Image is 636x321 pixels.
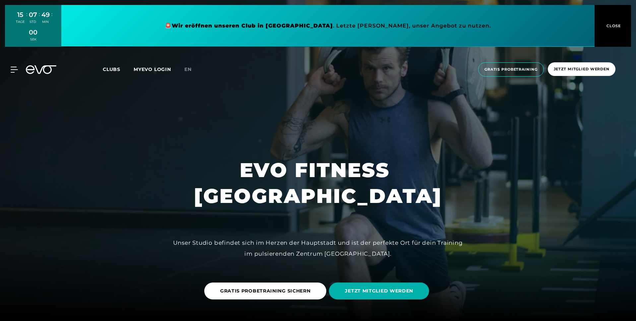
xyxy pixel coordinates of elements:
[51,11,52,28] div: :
[134,66,171,72] a: MYEVO LOGIN
[103,66,120,72] span: Clubs
[39,11,40,28] div: :
[204,278,329,304] a: GRATIS PROBETRAINING SICHERN
[29,20,37,24] div: STD
[29,10,37,20] div: 07
[484,67,538,72] span: Gratis Probetraining
[546,62,617,77] a: Jetzt Mitglied werden
[16,10,25,20] div: 15
[41,10,50,20] div: 49
[329,278,432,304] a: JETZT MITGLIED WERDEN
[345,288,413,294] span: JETZT MITGLIED WERDEN
[554,66,609,72] span: Jetzt Mitglied werden
[184,66,200,73] a: en
[29,37,37,42] div: SEK
[595,5,631,47] button: CLOSE
[605,23,621,29] span: CLOSE
[29,28,37,37] div: 00
[220,288,311,294] span: GRATIS PROBETRAINING SICHERN
[103,66,134,72] a: Clubs
[194,157,442,209] h1: EVO FITNESS [GEOGRAPHIC_DATA]
[169,237,467,259] div: Unser Studio befindet sich im Herzen der Hauptstadt und ist der perfekte Ort für dein Training im...
[26,11,27,28] div: :
[16,20,25,24] div: TAGE
[184,66,192,72] span: en
[41,20,50,24] div: MIN
[476,62,546,77] a: Gratis Probetraining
